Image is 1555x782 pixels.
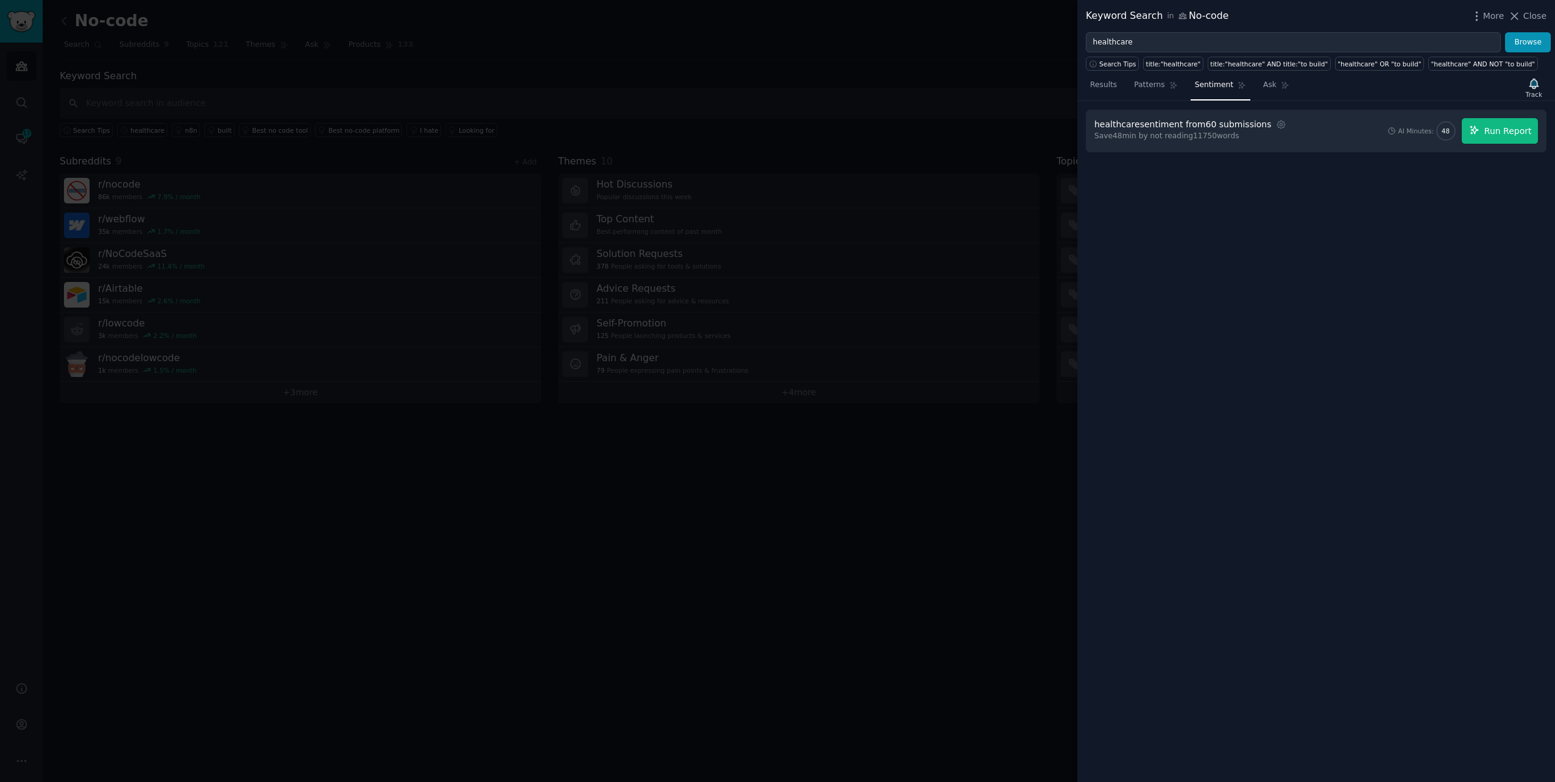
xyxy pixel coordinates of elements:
[1130,76,1181,100] a: Patterns
[1099,60,1136,68] span: Search Tips
[1146,60,1201,68] div: title:"healthcare"
[1521,75,1546,100] button: Track
[1210,60,1328,68] div: title:"healthcare" AND title:"to build"
[1523,10,1546,23] span: Close
[1505,32,1551,53] button: Browse
[1143,57,1203,71] a: title:"healthcare"
[1442,127,1450,135] span: 48
[1094,118,1272,131] div: healthcare sentiment from 60 submissions
[1462,118,1538,144] button: Run Report
[1484,125,1532,138] span: Run Report
[1398,127,1434,135] div: AI Minutes:
[1428,57,1538,71] a: "healthcare" AND NOT "to build"
[1526,90,1542,99] div: Track
[1086,32,1501,53] input: Try a keyword related to your business
[1191,76,1250,100] a: Sentiment
[1167,11,1174,22] span: in
[1086,57,1139,71] button: Search Tips
[1263,80,1277,91] span: Ask
[1208,57,1331,71] a: title:"healthcare" AND title:"to build"
[1090,80,1117,91] span: Results
[1508,10,1546,23] button: Close
[1094,131,1289,142] div: Save 48 min by not reading 11750 words
[1195,80,1233,91] span: Sentiment
[1086,9,1228,24] div: Keyword Search No-code
[1483,10,1504,23] span: More
[1259,76,1294,100] a: Ask
[1086,76,1121,100] a: Results
[1335,57,1424,71] a: "healthcare" OR "to build"
[1337,60,1421,68] div: "healthcare" OR "to build"
[1431,60,1535,68] div: "healthcare" AND NOT "to build"
[1470,10,1504,23] button: More
[1134,80,1164,91] span: Patterns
